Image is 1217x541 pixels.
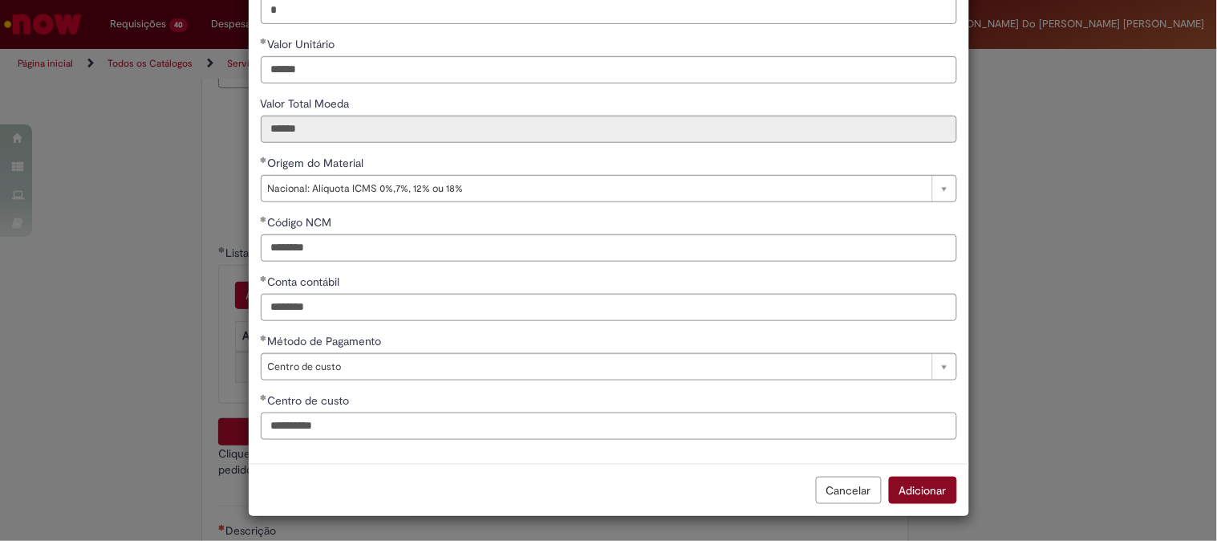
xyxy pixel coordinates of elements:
[261,216,268,222] span: Obrigatório Preenchido
[261,56,957,83] input: Valor Unitário
[268,176,924,201] span: Nacional: Alíquota ICMS 0%,7%, 12% ou 18%
[268,393,353,408] span: Centro de custo
[261,275,268,282] span: Obrigatório Preenchido
[889,477,957,504] button: Adicionar
[261,38,268,44] span: Obrigatório Preenchido
[261,157,268,163] span: Obrigatório Preenchido
[268,215,335,230] span: Código NCM
[261,234,957,262] input: Código NCM
[816,477,882,504] button: Cancelar
[261,413,957,440] input: Centro de custo
[268,37,339,51] span: Valor Unitário
[261,335,268,341] span: Obrigatório Preenchido
[261,294,957,321] input: Conta contábil
[268,354,924,380] span: Centro de custo
[261,116,957,143] input: Valor Total Moeda
[268,275,343,289] span: Conta contábil
[268,334,385,348] span: Método de Pagamento
[261,96,353,111] span: Somente leitura - Valor Total Moeda
[268,156,367,170] span: Origem do Material
[261,394,268,401] span: Obrigatório Preenchido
